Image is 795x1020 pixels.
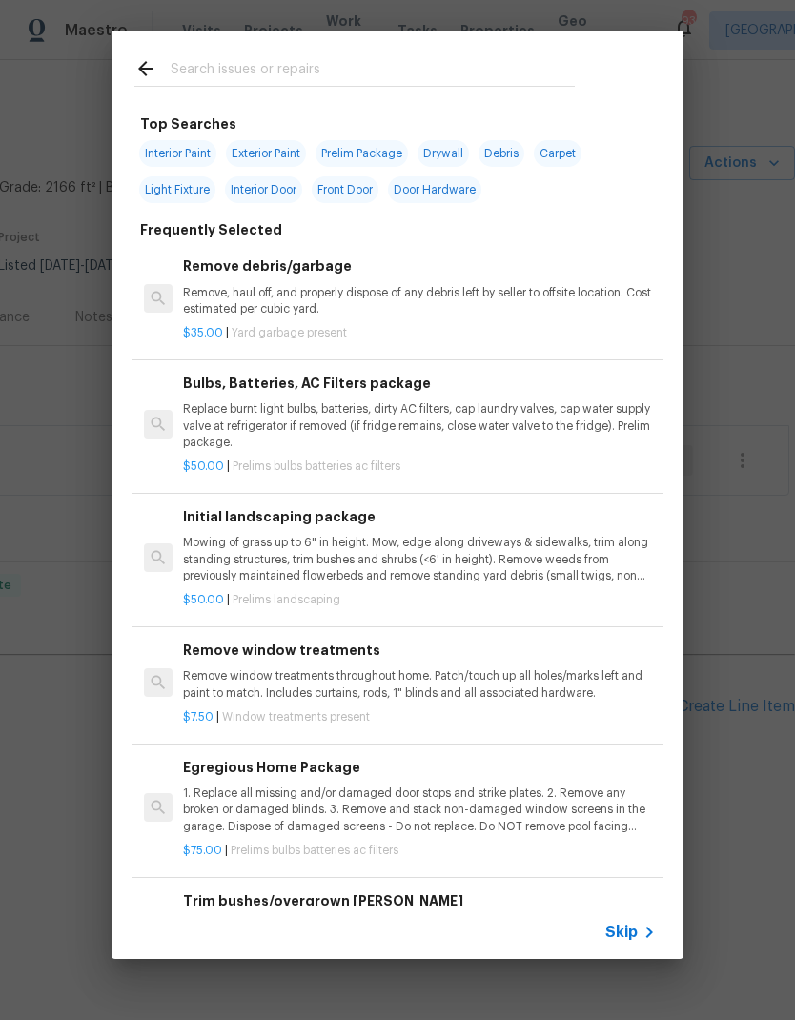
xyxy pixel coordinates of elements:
[183,506,656,527] h6: Initial landscaping package
[140,219,282,240] h6: Frequently Selected
[222,711,370,723] span: Window treatments present
[183,757,656,778] h6: Egregious Home Package
[183,711,214,723] span: $7.50
[232,327,347,338] span: Yard garbage present
[183,594,224,605] span: $50.00
[388,176,481,203] span: Door Hardware
[183,255,656,276] h6: Remove debris/garbage
[183,285,656,317] p: Remove, haul off, and properly dispose of any debris left by seller to offsite location. Cost est...
[534,140,581,167] span: Carpet
[418,140,469,167] span: Drywall
[171,57,575,86] input: Search issues or repairs
[183,845,222,856] span: $75.00
[183,373,656,394] h6: Bulbs, Batteries, AC Filters package
[183,709,656,725] p: |
[231,845,398,856] span: Prelims bulbs batteries ac filters
[233,460,400,472] span: Prelims bulbs batteries ac filters
[233,594,340,605] span: Prelims landscaping
[139,140,216,167] span: Interior Paint
[183,535,656,583] p: Mowing of grass up to 6" in height. Mow, edge along driveways & sidewalks, trim along standing st...
[226,140,306,167] span: Exterior Paint
[225,176,302,203] span: Interior Door
[183,460,224,472] span: $50.00
[183,890,656,911] h6: Trim bushes/overgrown [PERSON_NAME]
[183,785,656,834] p: 1. Replace all missing and/or damaged door stops and strike plates. 2. Remove any broken or damag...
[183,843,656,859] p: |
[183,401,656,450] p: Replace burnt light bulbs, batteries, dirty AC filters, cap laundry valves, cap water supply valv...
[183,459,656,475] p: |
[183,327,223,338] span: $35.00
[479,140,524,167] span: Debris
[183,325,656,341] p: |
[605,923,638,942] span: Skip
[183,668,656,701] p: Remove window treatments throughout home. Patch/touch up all holes/marks left and paint to match....
[316,140,408,167] span: Prelim Package
[139,176,215,203] span: Light Fixture
[140,113,236,134] h6: Top Searches
[183,592,656,608] p: |
[312,176,378,203] span: Front Door
[183,640,656,661] h6: Remove window treatments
